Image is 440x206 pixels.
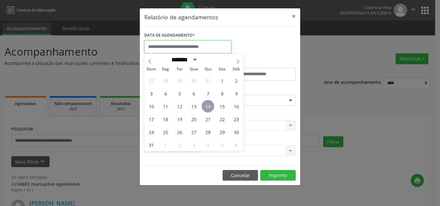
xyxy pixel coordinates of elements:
[144,67,158,71] span: Dom
[145,139,158,151] span: Agosto 31, 2025
[158,67,173,71] span: Seg
[230,74,243,87] span: Agosto 2, 2025
[202,126,214,138] span: Agosto 28, 2025
[230,139,243,151] span: Setembro 6, 2025
[230,100,243,112] span: Agosto 16, 2025
[159,139,172,151] span: Setembro 1, 2025
[215,67,229,71] span: Sex
[230,126,243,138] span: Agosto 30, 2025
[216,87,228,100] span: Agosto 8, 2025
[159,74,172,87] span: Julho 28, 2025
[202,139,214,151] span: Setembro 4, 2025
[216,113,228,125] span: Agosto 22, 2025
[159,87,172,100] span: Agosto 4, 2025
[202,87,214,100] span: Agosto 7, 2025
[197,56,219,63] input: Year
[287,8,300,24] button: Close
[145,100,158,112] span: Agosto 10, 2025
[216,74,228,87] span: Agosto 1, 2025
[187,74,200,87] span: Julho 30, 2025
[216,139,228,151] span: Setembro 5, 2025
[187,139,200,151] span: Setembro 3, 2025
[173,139,186,151] span: Setembro 2, 2025
[145,74,158,87] span: Julho 27, 2025
[173,100,186,112] span: Agosto 12, 2025
[173,87,186,100] span: Agosto 5, 2025
[159,100,172,112] span: Agosto 11, 2025
[187,87,200,100] span: Agosto 6, 2025
[216,126,228,138] span: Agosto 29, 2025
[229,67,244,71] span: Sáb
[187,113,200,125] span: Agosto 20, 2025
[173,113,186,125] span: Agosto 19, 2025
[169,56,197,63] select: Month
[145,87,158,100] span: Agosto 3, 2025
[145,126,158,138] span: Agosto 24, 2025
[144,31,195,40] label: DATA DE AGENDAMENTO
[173,126,186,138] span: Agosto 26, 2025
[145,113,158,125] span: Agosto 17, 2025
[260,170,296,181] button: Imprimir
[159,113,172,125] span: Agosto 18, 2025
[173,74,186,87] span: Julho 29, 2025
[202,100,214,112] span: Agosto 14, 2025
[187,67,201,71] span: Qua
[201,67,215,71] span: Qui
[223,170,258,181] button: Cancelar
[173,67,187,71] span: Ter
[187,126,200,138] span: Agosto 27, 2025
[216,100,228,112] span: Agosto 15, 2025
[230,113,243,125] span: Agosto 23, 2025
[202,74,214,87] span: Julho 31, 2025
[222,58,296,68] label: ATÉ
[187,100,200,112] span: Agosto 13, 2025
[144,13,218,21] h5: Relatório de agendamentos
[159,126,172,138] span: Agosto 25, 2025
[230,87,243,100] span: Agosto 9, 2025
[202,113,214,125] span: Agosto 21, 2025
